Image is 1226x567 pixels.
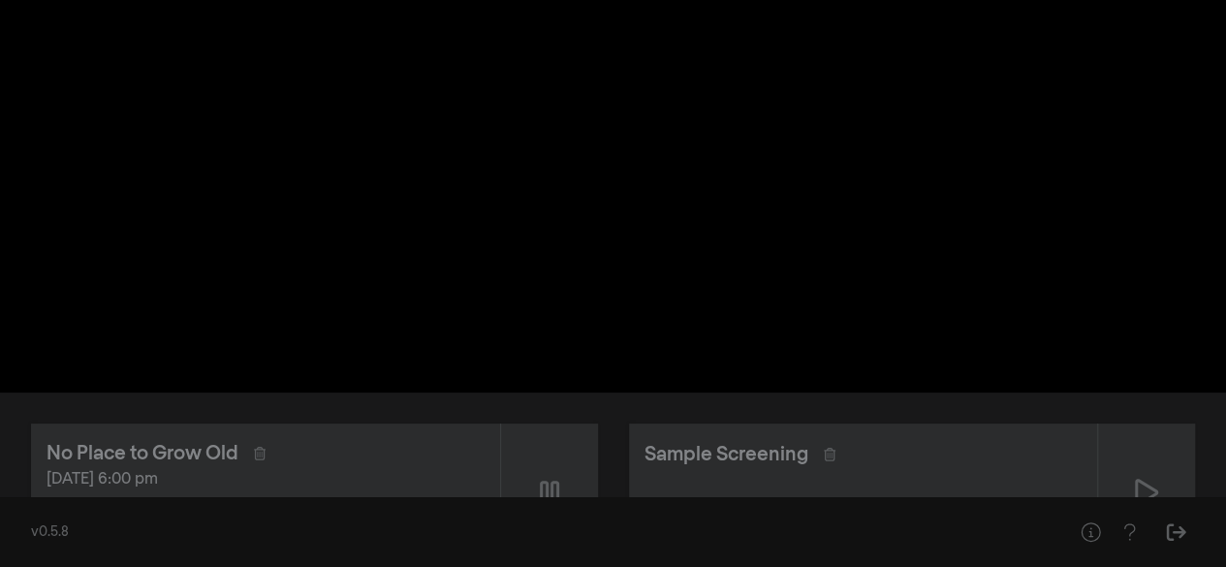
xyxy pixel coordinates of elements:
div: Sample Screening [644,440,808,469]
div: [DATE] 6:00 pm [47,468,485,491]
button: Sign Out [1156,513,1195,551]
button: Help [1071,513,1110,551]
div: No Place to Grow Old [47,439,238,468]
div: v0.5.8 [31,522,1032,543]
button: Help [1110,513,1148,551]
